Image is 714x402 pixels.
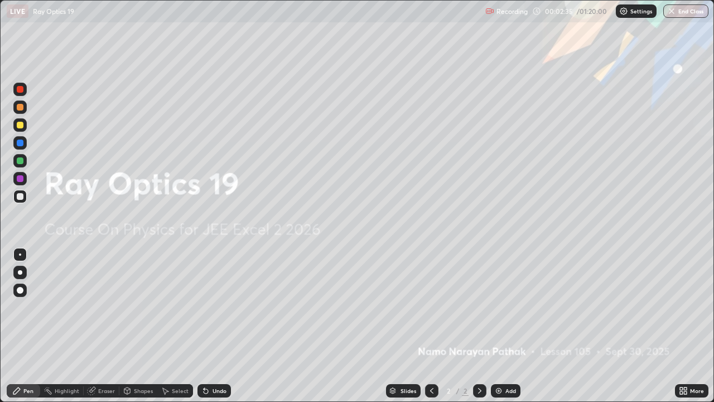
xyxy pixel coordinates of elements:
div: Highlight [55,388,79,394]
div: 2 [443,387,454,394]
img: recording.375f2c34.svg [485,7,494,16]
div: 2 [462,386,469,396]
div: Shapes [134,388,153,394]
div: More [690,388,704,394]
div: / [456,387,460,394]
img: add-slide-button [494,386,503,395]
div: Undo [213,388,226,394]
div: Add [505,388,516,394]
p: Settings [630,8,652,14]
button: End Class [663,4,708,18]
div: Select [172,388,189,394]
p: Ray Optics 19 [33,7,74,16]
div: Pen [23,388,33,394]
div: Eraser [98,388,115,394]
img: class-settings-icons [619,7,628,16]
p: Recording [496,7,528,16]
img: end-class-cross [667,7,676,16]
p: LIVE [10,7,25,16]
div: Slides [401,388,416,394]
